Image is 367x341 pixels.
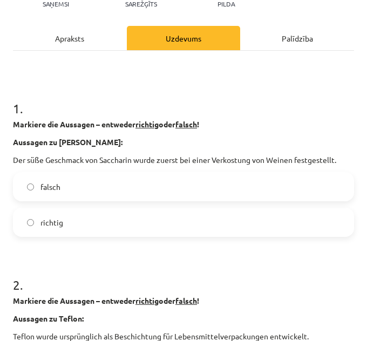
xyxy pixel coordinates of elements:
strong: Aussagen zu [PERSON_NAME]: [13,137,123,147]
input: richtig [27,219,34,226]
span: falsch [40,181,60,193]
p: Der süße Geschmack von Saccharin wurde zuerst bei einer Verkostung von Weinen festgestellt. [13,154,354,166]
u: falsch [175,119,197,129]
h1: 1 . [13,82,354,115]
h1: 2 . [13,258,354,292]
div: Palīdzība [240,26,354,50]
div: Apraksts [13,26,127,50]
strong: Markiere die Aussagen – entweder oder ! [13,296,199,305]
u: richtig [135,119,159,129]
input: falsch [27,183,34,190]
span: richtig [40,217,63,228]
strong: Aussagen zu Teflon: [13,313,84,323]
u: falsch [175,296,197,305]
div: Uzdevums [127,26,241,50]
u: richtig [135,296,159,305]
strong: Markiere die Aussagen – entweder oder ! [13,119,199,129]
